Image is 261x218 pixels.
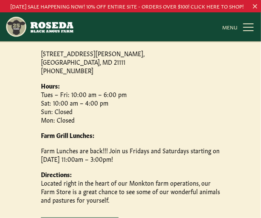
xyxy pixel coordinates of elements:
[41,81,220,124] p: Tues – Fri: 10:00 am – 6:00 pm Sat: 10:00 am – 4:00 pm Sun: Closed Mon: Closed
[5,16,73,38] img: https://roseda.com/wp-content/uploads/2021/05/roseda-25-header.png
[5,12,256,41] nav: Main Navigation
[41,81,60,90] strong: Hours:
[41,131,94,139] strong: Farm Grill Lunches:
[223,23,238,32] span: MENU
[41,170,220,204] p: Located right in the heart of our Monkton farm operations, our Farm Store is a great chance to se...
[41,170,72,178] strong: Directions:
[41,49,220,75] p: [STREET_ADDRESS][PERSON_NAME], [GEOGRAPHIC_DATA], MD 21111 [PHONE_NUMBER]
[41,146,220,163] p: Farm Lunches are back!!! Join us Fridays and Saturdays starting on [DATE] 11:00am – 3:00pm!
